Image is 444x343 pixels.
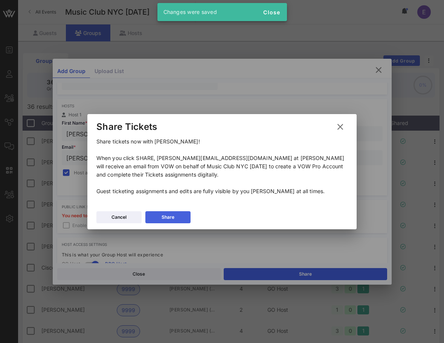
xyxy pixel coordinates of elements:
button: Cancel [96,211,142,223]
p: Share tickets now with [PERSON_NAME]! When you click SHARE, [PERSON_NAME][EMAIL_ADDRESS][DOMAIN_N... [96,137,348,195]
div: Cancel [111,213,127,221]
div: Share [162,213,174,221]
span: Close [263,9,281,15]
button: Close [260,5,284,19]
button: Share [145,211,191,223]
div: Share Tickets [96,121,157,133]
span: Changes were saved [163,9,217,15]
